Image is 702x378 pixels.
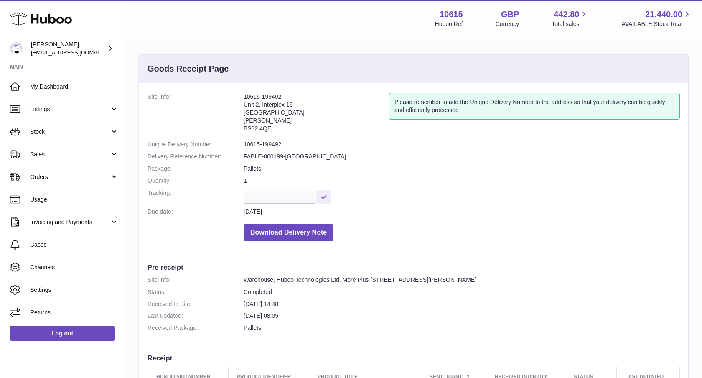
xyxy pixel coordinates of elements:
[440,9,463,20] strong: 10615
[148,353,680,363] h3: Receipt
[10,42,23,55] img: fulfillment@fable.com
[30,83,119,91] span: My Dashboard
[554,9,579,20] span: 442.80
[496,20,519,28] div: Currency
[148,63,229,74] h3: Goods Receipt Page
[244,288,680,296] dd: Completed
[148,153,244,161] dt: Delivery Reference Number:
[148,93,244,136] dt: Site Info:
[148,300,244,308] dt: Received to Site:
[148,208,244,216] dt: Due date:
[244,224,333,241] button: Download Delivery Note
[148,263,680,272] h3: Pre-receipt
[148,276,244,284] dt: Site Info:
[31,41,106,56] div: [PERSON_NAME]
[30,196,119,204] span: Usage
[501,9,519,20] strong: GBP
[552,9,589,28] a: 442.80 Total sales
[244,324,680,332] dd: Pallets
[244,300,680,308] dd: [DATE] 14:48
[148,189,244,204] dt: Tracking:
[389,93,680,120] div: Please remember to add the Unique Delivery Number to the address so that your delivery can be qui...
[621,9,692,28] a: 21,440.00 AVAILABLE Stock Total
[30,263,119,271] span: Channels
[148,177,244,185] dt: Quantity:
[30,218,110,226] span: Invoicing and Payments
[148,140,244,148] dt: Unique Delivery Number:
[30,128,110,136] span: Stock
[30,173,110,181] span: Orders
[244,93,389,136] address: 10615-199492 Unit 2, Interplex 16 [GEOGRAPHIC_DATA] [PERSON_NAME] BS32 4QE
[30,105,110,113] span: Listings
[244,165,680,173] dd: Pallets
[244,208,680,216] dd: [DATE]
[244,153,680,161] dd: FABLE-000199-[GEOGRAPHIC_DATA]
[645,9,682,20] span: 21,440.00
[30,241,119,249] span: Cases
[435,20,463,28] div: Huboo Ref
[30,309,119,317] span: Returns
[148,324,244,332] dt: Received Package:
[244,177,680,185] dd: 1
[244,276,680,284] dd: Warehouse, Huboo Technologies Ltd, More Plus [STREET_ADDRESS][PERSON_NAME]
[552,20,589,28] span: Total sales
[148,165,244,173] dt: Package:
[244,140,680,148] dd: 10615-199492
[244,312,680,320] dd: [DATE] 08:05
[148,288,244,296] dt: Status:
[148,312,244,320] dt: Last updated:
[621,20,692,28] span: AVAILABLE Stock Total
[31,49,123,56] span: [EMAIL_ADDRESS][DOMAIN_NAME]
[30,286,119,294] span: Settings
[30,151,110,158] span: Sales
[10,326,115,341] a: Log out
